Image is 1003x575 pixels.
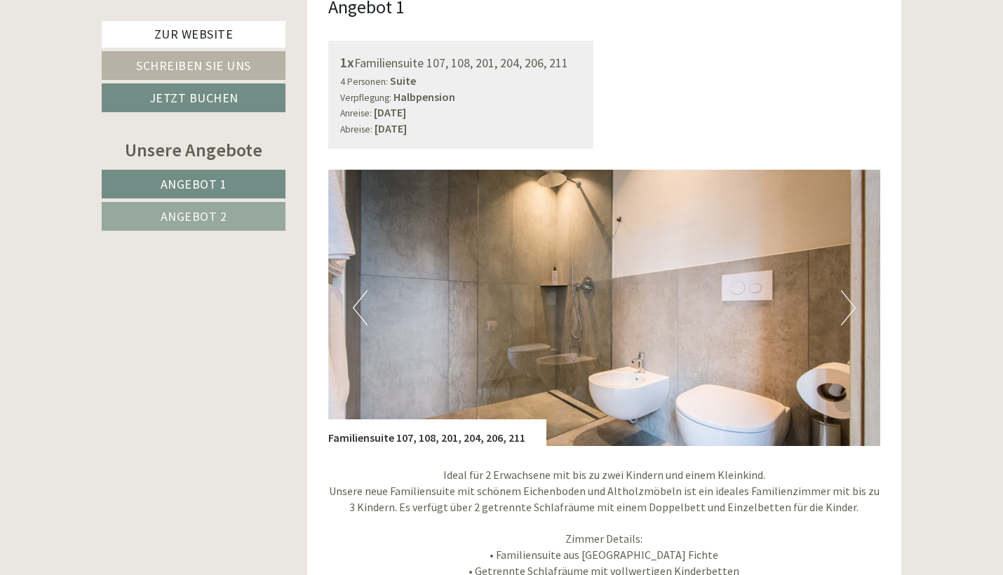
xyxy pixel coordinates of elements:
a: Zur Website [102,21,285,48]
b: Suite [390,74,416,88]
img: image [328,170,881,446]
span: Angebot 1 [161,176,227,192]
b: Halbpension [393,90,455,104]
div: [DATE] [251,11,302,34]
div: Familiensuite 107, 108, 201, 204, 206, 211 [328,419,546,446]
div: Inso Sonnenheim [21,41,216,52]
small: 4 Personen: [340,76,388,88]
small: 11:44 [21,68,216,78]
small: Abreise: [340,123,372,135]
div: Guten Tag, wie können wir Ihnen helfen? [11,38,223,81]
button: Senden [462,365,553,394]
a: Schreiben Sie uns [102,51,285,80]
b: 1x [340,53,354,71]
button: Previous [353,290,368,325]
small: Verpflegung: [340,92,391,104]
a: Jetzt buchen [102,83,285,112]
div: Familiensuite 107, 108, 201, 204, 206, 211 [340,53,582,73]
span: Angebot 2 [161,208,227,224]
div: Unsere Angebote [102,137,285,163]
b: [DATE] [374,105,406,119]
b: [DATE] [375,121,407,135]
small: Anreise: [340,107,372,119]
button: Next [841,290,856,325]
